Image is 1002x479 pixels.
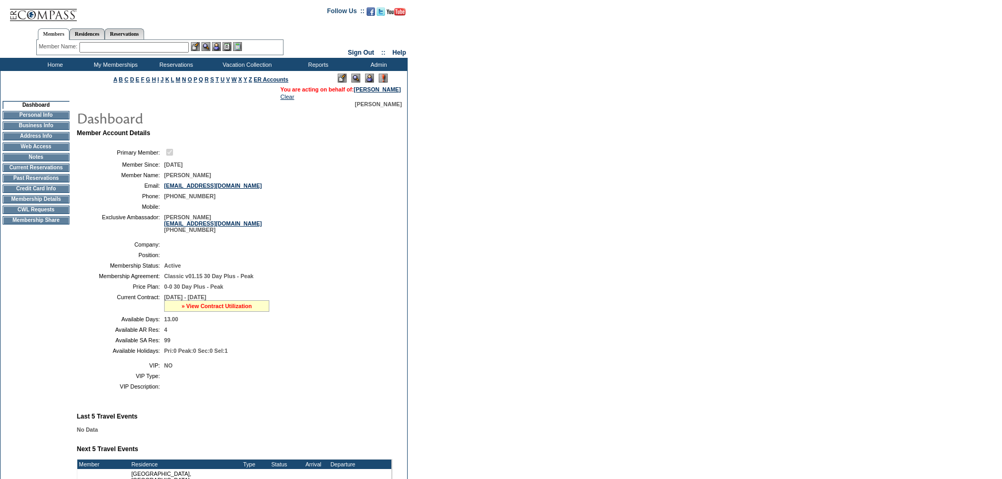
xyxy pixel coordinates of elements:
td: Departure [328,460,358,469]
td: Available Holidays: [81,348,160,354]
a: M [176,76,180,83]
td: Email: [81,182,160,189]
td: Member [77,460,127,469]
a: G [146,76,150,83]
span: [PERSON_NAME] [164,172,211,178]
img: Become our fan on Facebook [367,7,375,16]
span: NO [164,362,173,369]
td: Position: [81,252,160,258]
a: K [165,76,169,83]
span: 4 [164,327,167,333]
img: b_edit.gif [191,42,200,51]
td: Status [270,460,299,469]
td: Available AR Res: [81,327,160,333]
td: Business Info [3,121,69,130]
a: Members [38,28,70,40]
td: Web Access [3,142,69,151]
td: Membership Share [3,216,69,225]
td: Exclusive Ambassador: [81,214,160,233]
a: Q [199,76,203,83]
a: P [194,76,197,83]
td: Membership Status: [81,262,160,269]
a: I [157,76,159,83]
a: [PERSON_NAME] [354,86,401,93]
img: Log Concern/Member Elevation [379,74,388,83]
b: Last 5 Travel Events [77,413,137,420]
img: Impersonate [365,74,374,83]
td: Arrival [299,460,328,469]
span: [PERSON_NAME] [PHONE_NUMBER] [164,214,262,233]
a: Z [249,76,252,83]
td: Reports [287,58,347,71]
td: Available Days: [81,316,160,322]
td: My Memberships [84,58,145,71]
span: [DATE] [164,161,183,168]
td: VIP Description: [81,383,160,390]
td: Type [241,460,269,469]
a: Reservations [105,28,144,39]
img: Reservations [222,42,231,51]
span: :: [381,49,386,56]
td: Current Reservations [3,164,69,172]
span: 99 [164,337,170,343]
a: Follow us on Twitter [377,11,385,17]
a: ER Accounts [254,76,288,83]
div: Member Name: [39,42,79,51]
td: Company: [81,241,160,248]
a: D [130,76,134,83]
td: Mobile: [81,203,160,210]
a: O [188,76,192,83]
span: [PERSON_NAME] [355,101,402,107]
span: Active [164,262,181,269]
img: pgTtlDashboard.gif [76,107,287,128]
td: Personal Info [3,111,69,119]
td: Residence [130,460,242,469]
b: Next 5 Travel Events [77,445,138,453]
a: Become our fan on Facebook [367,11,375,17]
td: Past Reservations [3,174,69,182]
span: Classic v01.15 30 Day Plus - Peak [164,273,254,279]
td: Primary Member: [81,147,160,157]
img: View [201,42,210,51]
a: Residences [69,28,105,39]
td: Membership Agreement: [81,273,160,279]
span: 0-0 30 Day Plus - Peak [164,283,224,290]
td: Follow Us :: [327,6,365,19]
td: Dashboard [3,101,69,109]
span: [DATE] - [DATE] [164,294,206,300]
img: Impersonate [212,42,221,51]
a: [EMAIL_ADDRESS][DOMAIN_NAME] [164,182,262,189]
td: Current Contract: [81,294,160,312]
td: Phone: [81,193,160,199]
img: View Mode [351,74,360,83]
a: » View Contract Utilization [181,303,252,309]
img: Edit Mode [338,74,347,83]
a: V [226,76,230,83]
td: Notes [3,153,69,161]
td: CWL Requests [3,206,69,214]
a: Clear [280,94,294,100]
a: X [238,76,242,83]
a: C [124,76,128,83]
a: F [141,76,145,83]
td: VIP Type: [81,373,160,379]
td: Membership Details [3,195,69,203]
div: No Data [77,426,401,433]
a: H [152,76,156,83]
img: Subscribe to our YouTube Channel [387,8,406,16]
td: Address Info [3,132,69,140]
td: VIP: [81,362,160,369]
a: E [136,76,139,83]
td: Member Name: [81,172,160,178]
a: Subscribe to our YouTube Channel [387,11,406,17]
a: B [119,76,123,83]
a: J [160,76,164,83]
img: Follow us on Twitter [377,7,385,16]
td: Reservations [145,58,205,71]
b: Member Account Details [77,129,150,137]
a: W [231,76,237,83]
a: R [205,76,209,83]
a: Help [392,49,406,56]
td: Home [24,58,84,71]
a: T [216,76,219,83]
